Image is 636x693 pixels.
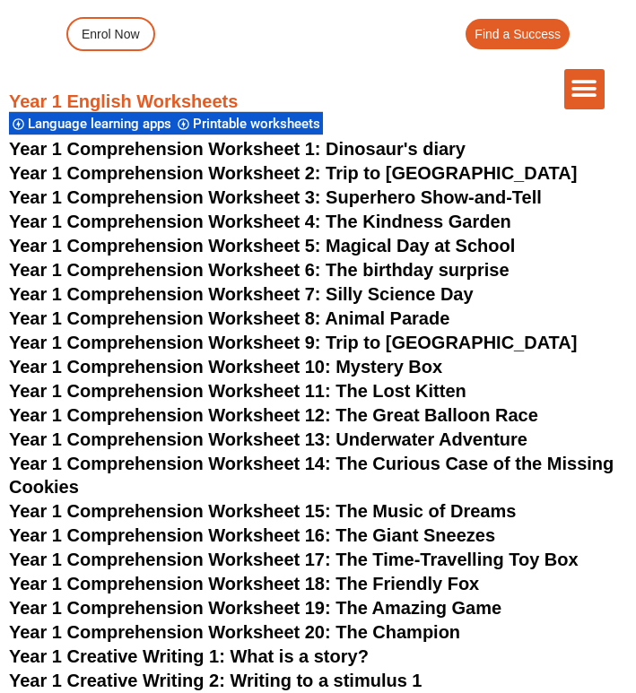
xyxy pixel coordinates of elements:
a: Year 1 Comprehension Worksheet 9: Trip to [GEOGRAPHIC_DATA] [9,333,577,352]
a: Year 1 Comprehension Worksheet 3: Superhero Show-and-Tell [9,187,542,207]
a: Find a Success [466,19,571,49]
span: Language learning apps [28,116,177,132]
a: Year 1 Creative Writing 1: What is a story? [9,646,369,666]
span: Enrol Now [82,28,140,40]
a: Year 1 Comprehension Worksheet 7: Silly Science Day [9,284,474,304]
span: Find a Success [475,28,562,40]
a: Year 1 Comprehension Worksheet 13: Underwater Adventure [9,429,527,449]
iframe: Chat Widget [328,490,636,693]
a: Enrol Now [66,17,155,51]
a: Year 1 Comprehension Worksheet 12: The Great Balloon Race [9,405,538,425]
a: Year 1 Comprehension Worksheet 2: Trip to [GEOGRAPHIC_DATA] [9,163,577,183]
a: Year 1 Comprehension Worksheet 18: The Friendly Fox [9,574,479,593]
a: Year 1 Comprehension Worksheet 20: The Champion [9,622,460,642]
a: Year 1 Comprehension Worksheet 14: The Curious Case of the Missing Cookies [9,454,614,497]
a: Year 1 Comprehension Worksheet 6: The birthday surprise [9,260,510,280]
a: Year 1 Comprehension Worksheet 4: The Kindness Garden [9,212,511,231]
a: Year 1 Comprehension Worksheet 1: Dinosaur's diary [9,139,466,159]
div: Printable worksheets [174,111,323,135]
div: Language learning apps [9,111,174,135]
a: Year 1 Creative Writing 2: Writing to a stimulus 1 [9,671,423,690]
a: Year 1 Comprehension Worksheet 19: The Amazing Game [9,598,501,618]
span: Printable worksheets [193,116,326,132]
div: Menu Toggle [564,69,605,109]
a: Year 1 Comprehension Worksheet 5: Magical Day at School [9,236,515,256]
a: Year 1 Comprehension Worksheet 17: The Time-Travelling Toy Box [9,550,579,569]
a: Year 1 Comprehension Worksheet 11: The Lost Kitten [9,381,466,401]
a: Year 1 Comprehension Worksheet 15: The Music of Dreams [9,501,516,521]
a: Year 1 Comprehension Worksheet 8: Animal Parade [9,308,449,328]
a: Year 1 Comprehension Worksheet 16: The Giant Sneezes [9,525,495,545]
a: Year 1 Comprehension Worksheet 10: Mystery Box [9,357,442,377]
